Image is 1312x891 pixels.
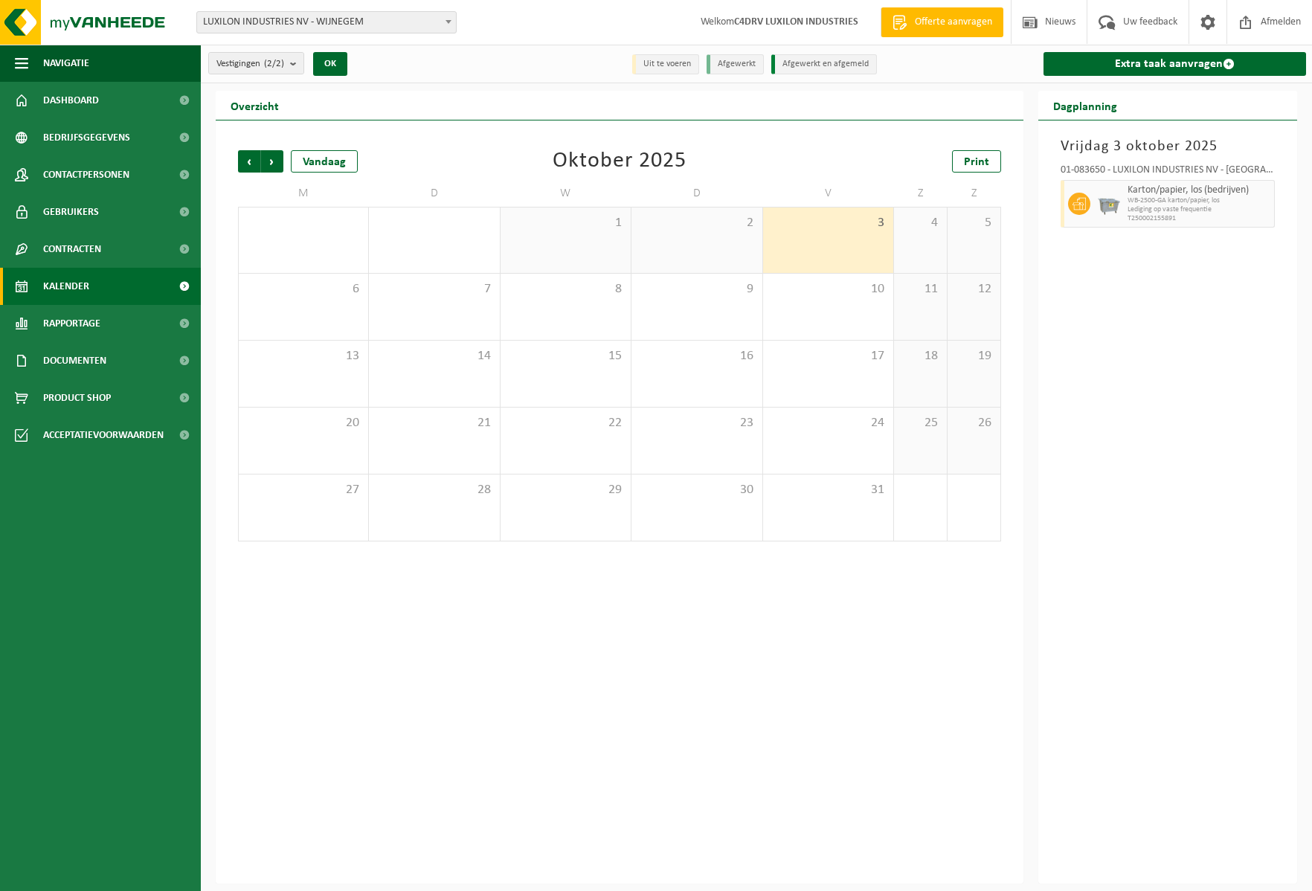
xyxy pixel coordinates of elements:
[43,119,130,156] span: Bedrijfsgegevens
[771,348,886,364] span: 17
[955,281,993,297] span: 12
[246,482,361,498] span: 27
[771,215,886,231] span: 3
[508,281,623,297] span: 8
[508,215,623,231] span: 1
[264,59,284,68] count: (2/2)
[1128,184,1271,196] span: Karton/papier, los (bedrijven)
[208,52,304,74] button: Vestigingen(2/2)
[771,281,886,297] span: 10
[508,482,623,498] span: 29
[216,53,284,75] span: Vestigingen
[291,150,358,173] div: Vandaag
[43,305,100,342] span: Rapportage
[881,7,1003,37] a: Offerte aanvragen
[771,415,886,431] span: 24
[43,156,129,193] span: Contactpersonen
[1061,165,1276,180] div: 01-083650 - LUXILON INDUSTRIES NV - [GEOGRAPHIC_DATA]
[43,342,106,379] span: Documenten
[43,416,164,454] span: Acceptatievoorwaarden
[376,482,492,498] span: 28
[955,415,993,431] span: 26
[901,215,939,231] span: 4
[707,54,764,74] li: Afgewerkt
[508,348,623,364] span: 15
[955,348,993,364] span: 19
[246,281,361,297] span: 6
[246,348,361,364] span: 13
[639,215,754,231] span: 2
[964,156,989,168] span: Print
[43,45,89,82] span: Navigatie
[1098,193,1120,215] img: WB-2500-GAL-GY-01
[952,150,1001,173] a: Print
[376,348,492,364] span: 14
[901,281,939,297] span: 11
[43,193,99,231] span: Gebruikers
[631,180,762,207] td: D
[216,91,294,120] h2: Overzicht
[1128,214,1271,223] span: T250002155891
[639,348,754,364] span: 16
[43,82,99,119] span: Dashboard
[553,150,686,173] div: Oktober 2025
[911,15,996,30] span: Offerte aanvragen
[1128,196,1271,205] span: WB-2500-GA karton/papier, los
[43,268,89,305] span: Kalender
[313,52,347,76] button: OK
[734,16,858,28] strong: C4DRV LUXILON INDUSTRIES
[261,150,283,173] span: Volgende
[508,415,623,431] span: 22
[901,415,939,431] span: 25
[197,12,456,33] span: LUXILON INDUSTRIES NV - WIJNEGEM
[639,415,754,431] span: 23
[901,348,939,364] span: 18
[771,482,886,498] span: 31
[639,482,754,498] span: 30
[369,180,500,207] td: D
[1061,135,1276,158] h3: Vrijdag 3 oktober 2025
[246,415,361,431] span: 20
[948,180,1001,207] td: Z
[894,180,948,207] td: Z
[238,180,369,207] td: M
[955,215,993,231] span: 5
[376,415,492,431] span: 21
[196,11,457,33] span: LUXILON INDUSTRIES NV - WIJNEGEM
[639,281,754,297] span: 9
[376,281,492,297] span: 7
[763,180,894,207] td: V
[1128,205,1271,214] span: Lediging op vaste frequentie
[1038,91,1132,120] h2: Dagplanning
[43,379,111,416] span: Product Shop
[238,150,260,173] span: Vorige
[1044,52,1307,76] a: Extra taak aanvragen
[501,180,631,207] td: W
[43,231,101,268] span: Contracten
[771,54,877,74] li: Afgewerkt en afgemeld
[632,54,699,74] li: Uit te voeren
